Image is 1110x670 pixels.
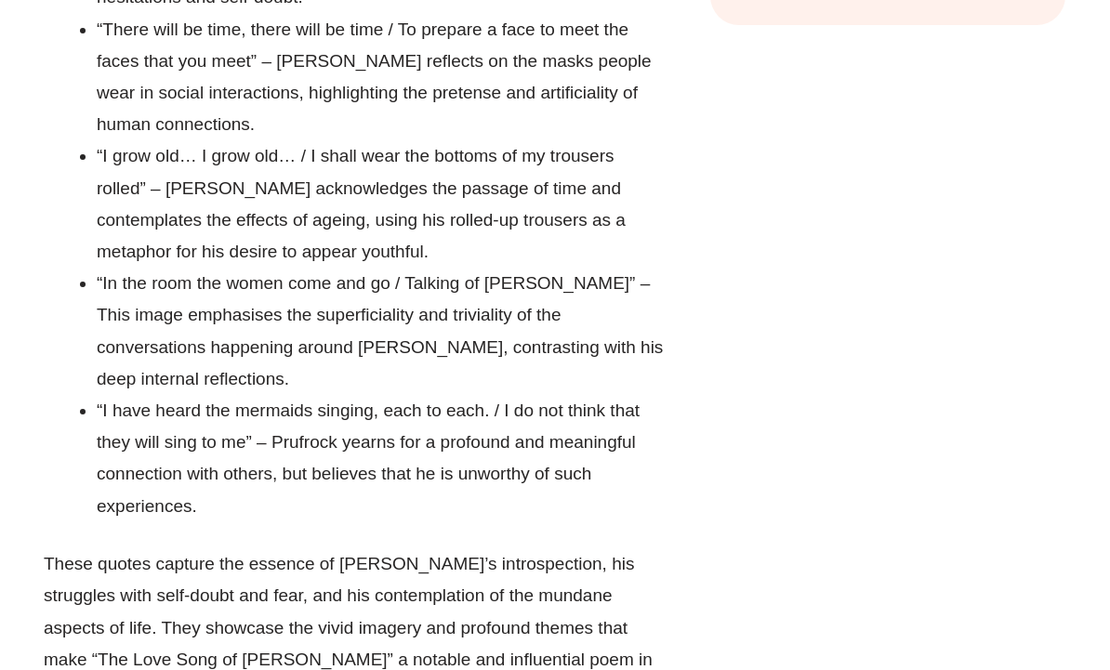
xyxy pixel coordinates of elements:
li: “I have heard the mermaids singing, each to each. / I do not think that they will sing to me” – P... [97,396,667,523]
li: “In the room the women come and go / Talking of [PERSON_NAME]” – This image emphasises the superf... [97,269,667,396]
li: “There will be time, there will be time / To prepare a face to meet the faces that you meet” – [P... [97,15,667,142]
iframe: Chat Widget [791,460,1110,670]
li: “I grow old… I grow old… / I shall wear the bottoms of my trousers rolled” – [PERSON_NAME] acknow... [97,141,667,269]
